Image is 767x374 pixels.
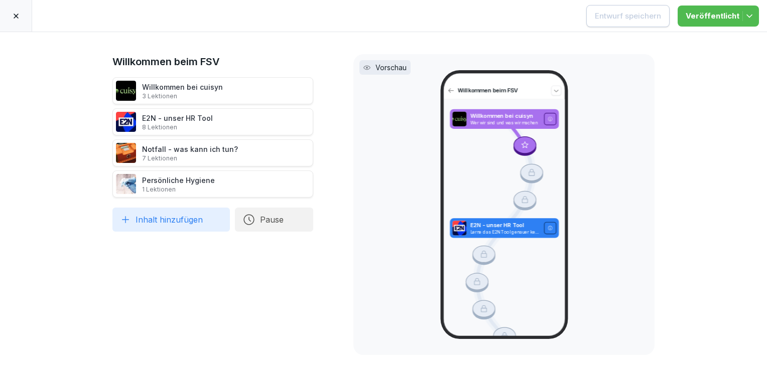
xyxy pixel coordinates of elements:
[235,208,313,232] button: Pause
[586,5,670,27] button: Entwurf speichern
[112,170,313,198] div: Persönliche Hygiene1 Lektionen
[142,154,238,162] p: 7 Lektionen
[678,6,759,27] button: Veröffentlicht
[116,81,136,101] img: v3waek6d9s64spglai58xorv.png
[470,230,540,235] p: Lerne das E2N Tool genauer kennen und finde heraus, wofür du es nutzen kannst.
[112,54,313,69] h1: Willkommen beim FSV
[142,92,223,100] p: 3 Lektionen
[375,62,407,73] p: Vorschau
[142,113,213,131] div: E2N - unser HR Tool
[112,77,313,104] div: Willkommen bei cuisyn3 Lektionen
[112,108,313,135] div: E2N - unser HR Tool8 Lektionen
[116,112,136,132] img: q025270qoffclbg98vwiajx6.png
[112,139,313,166] div: Notfall - was kann ich tun?7 Lektionen
[112,208,230,232] button: Inhalt hinzufügen
[116,143,136,163] img: y2pw9fc9tjy646isp93tys0g.png
[142,123,213,131] p: 8 Lektionen
[470,222,540,230] p: E2N - unser HR Tool
[142,144,238,162] div: Notfall - was kann ich tun?
[686,11,751,22] div: Veröffentlicht
[142,175,215,194] div: Persönliche Hygiene
[142,82,223,100] div: Willkommen bei cuisyn
[470,112,540,120] p: Willkommen bei cuisyn
[452,221,466,236] img: q025270qoffclbg98vwiajx6.png
[457,87,548,95] p: Willkommen beim FSV
[470,120,540,126] p: Wer wir sind und was wir machen
[142,185,215,194] p: 1 Lektionen
[116,174,136,194] img: dz2wepagnwwlf6l3pgq616l8.png
[452,112,466,127] img: v3waek6d9s64spglai58xorv.png
[595,11,661,22] div: Entwurf speichern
